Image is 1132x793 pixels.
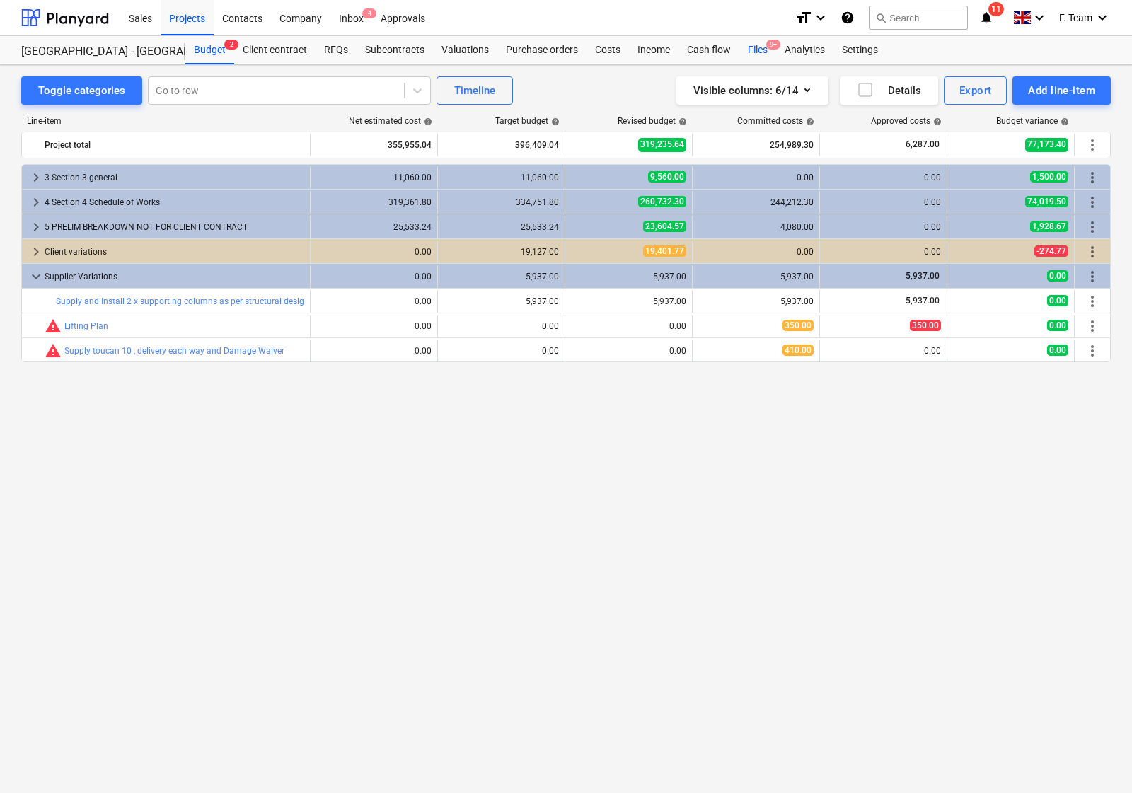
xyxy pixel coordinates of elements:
[959,81,992,100] div: Export
[45,318,62,335] span: Committed costs exceed revised budget
[833,36,886,64] a: Settings
[21,76,142,105] button: Toggle categories
[643,221,686,232] span: 23,604.57
[676,76,828,105] button: Visible columns:6/14
[693,81,812,100] div: Visible columns : 6/14
[571,296,686,306] div: 5,937.00
[349,116,432,126] div: Net estimated cost
[28,243,45,260] span: keyboard_arrow_right
[1084,243,1101,260] span: More actions
[782,320,814,331] span: 350.00
[316,247,432,257] div: 0.00
[495,116,560,126] div: Target budget
[766,40,780,50] span: 9+
[28,169,45,186] span: keyboard_arrow_right
[904,271,941,281] span: 5,937.00
[316,36,357,64] a: RFQs
[548,117,560,126] span: help
[444,173,559,183] div: 11,060.00
[56,296,309,306] a: Supply and Install 2 x supporting columns as per structural design
[571,321,686,331] div: 0.00
[45,216,304,238] div: 5 PRELIM BREAKDOWN NOT FOR CLIENT CONTRACT
[1047,345,1068,356] span: 0.00
[1084,293,1101,310] span: More actions
[433,36,497,64] a: Valuations
[871,116,942,126] div: Approved costs
[1084,219,1101,236] span: More actions
[1084,169,1101,186] span: More actions
[979,9,993,26] i: notifications
[444,222,559,232] div: 25,533.24
[444,346,559,356] div: 0.00
[698,134,814,156] div: 254,989.30
[45,191,304,214] div: 4 Section 4 Schedule of Works
[444,134,559,156] div: 396,409.04
[1058,117,1069,126] span: help
[1084,268,1101,285] span: More actions
[739,36,776,64] a: Files9+
[1047,295,1068,306] span: 0.00
[678,36,739,64] a: Cash flow
[28,219,45,236] span: keyboard_arrow_right
[362,8,376,18] span: 4
[638,196,686,207] span: 260,732.30
[737,116,814,126] div: Committed costs
[185,36,234,64] a: Budget2
[21,116,311,126] div: Line-item
[45,134,304,156] div: Project total
[28,268,45,285] span: keyboard_arrow_down
[869,6,968,30] button: Search
[857,81,921,100] div: Details
[698,272,814,282] div: 5,937.00
[1031,9,1048,26] i: keyboard_arrow_down
[676,117,687,126] span: help
[1084,137,1101,154] span: More actions
[944,76,1007,105] button: Export
[803,117,814,126] span: help
[1034,245,1068,257] span: -274.77
[875,12,886,23] span: search
[224,40,238,50] span: 2
[437,76,513,105] button: Timeline
[1030,171,1068,183] span: 1,500.00
[1047,320,1068,331] span: 0.00
[316,296,432,306] div: 0.00
[698,247,814,257] div: 0.00
[38,81,125,100] div: Toggle categories
[904,139,941,151] span: 6,287.00
[357,36,433,64] a: Subcontracts
[795,9,812,26] i: format_size
[1084,342,1101,359] span: More actions
[739,36,776,64] div: Files
[629,36,678,64] a: Income
[840,76,938,105] button: Details
[904,296,941,306] span: 5,937.00
[618,116,687,126] div: Revised budget
[930,117,942,126] span: help
[316,272,432,282] div: 0.00
[571,272,686,282] div: 5,937.00
[1084,318,1101,335] span: More actions
[316,222,432,232] div: 25,533.24
[782,345,814,356] span: 410.00
[571,346,686,356] div: 0.00
[45,241,304,263] div: Client variations
[234,36,316,64] div: Client contract
[21,45,168,59] div: [GEOGRAPHIC_DATA] - [GEOGRAPHIC_DATA] ([PERSON_NAME][GEOGRAPHIC_DATA])
[1025,196,1068,207] span: 74,019.50
[1061,725,1132,793] div: Chat Widget
[587,36,629,64] a: Costs
[444,296,559,306] div: 5,937.00
[776,36,833,64] div: Analytics
[444,247,559,257] div: 19,127.00
[45,265,304,288] div: Supplier Variations
[910,320,941,331] span: 350.00
[638,138,686,151] span: 319,235.64
[45,342,62,359] span: Committed costs exceed revised budget
[812,9,829,26] i: keyboard_arrow_down
[454,81,495,100] div: Timeline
